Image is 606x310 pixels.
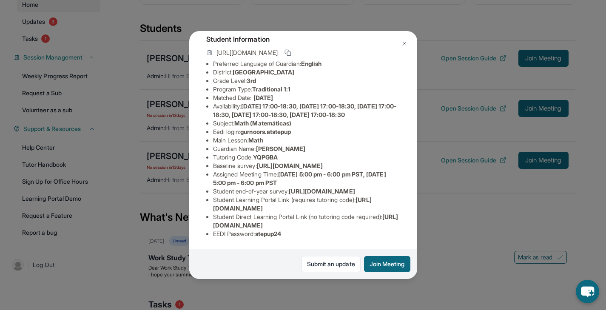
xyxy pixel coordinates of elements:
li: District: [213,68,400,77]
span: [PERSON_NAME] [256,145,306,152]
span: gurnoors.atstepup [240,128,291,135]
a: Submit an update [302,256,361,272]
li: Baseline survey : [213,162,400,170]
span: [GEOGRAPHIC_DATA] [233,68,294,76]
li: Guardian Name : [213,145,400,153]
li: Availability: [213,102,400,119]
span: [URL][DOMAIN_NAME] [289,188,355,195]
span: stepup24 [255,230,282,237]
span: Math [248,137,263,144]
li: Eedi login : [213,128,400,136]
li: Grade Level: [213,77,400,85]
li: Main Lesson : [213,136,400,145]
li: Student end-of-year survey : [213,187,400,196]
span: [URL][DOMAIN_NAME] [216,48,278,57]
span: Math (Matemáticas) [234,119,291,127]
li: EEDI Password : [213,230,400,238]
span: 3rd [247,77,256,84]
h4: Student Information [206,34,400,44]
li: Student Direct Learning Portal Link (no tutoring code required) : [213,213,400,230]
li: Assigned Meeting Time : [213,170,400,187]
button: Join Meeting [364,256,410,272]
span: [DATE] 17:00-18:30, [DATE] 17:00-18:30, [DATE] 17:00-18:30, [DATE] 17:00-18:30, [DATE] 17:00-18:30 [213,102,397,118]
li: Preferred Language of Guardian: [213,60,400,68]
span: Traditional 1:1 [252,85,290,93]
li: Matched Date: [213,94,400,102]
span: [DATE] [253,94,273,101]
button: Copy link [283,48,293,58]
img: Close Icon [401,40,408,47]
span: English [301,60,322,67]
li: Program Type: [213,85,400,94]
span: [URL][DOMAIN_NAME] [257,162,323,169]
button: chat-button [576,280,599,303]
li: Student Learning Portal Link (requires tutoring code) : [213,196,400,213]
span: [DATE] 5:00 pm - 6:00 pm PST, [DATE] 5:00 pm - 6:00 pm PST [213,171,386,186]
li: Subject : [213,119,400,128]
li: Tutoring Code : [213,153,400,162]
span: YQPGBA [253,154,278,161]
